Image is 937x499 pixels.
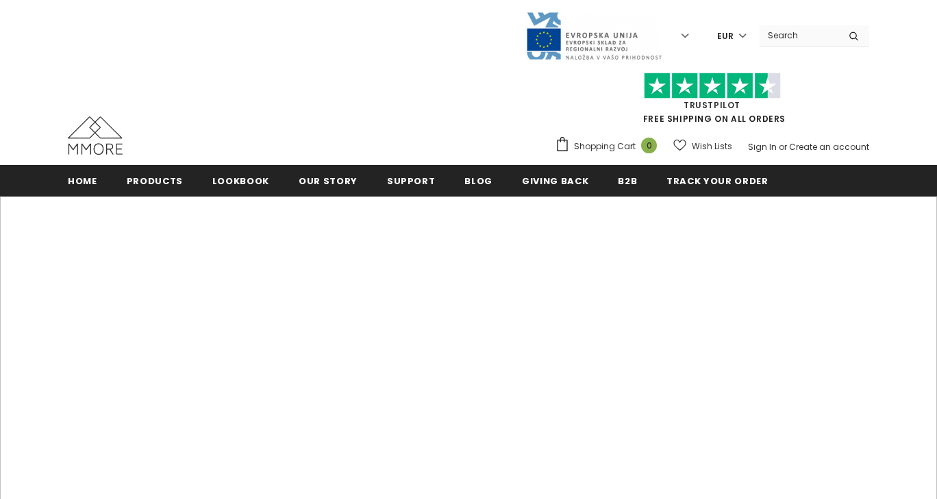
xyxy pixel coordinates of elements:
[666,165,768,196] a: Track your order
[525,29,662,41] a: Javni Razpis
[574,140,636,153] span: Shopping Cart
[525,11,662,61] img: Javni Razpis
[692,140,732,153] span: Wish Lists
[68,175,97,188] span: Home
[464,175,492,188] span: Blog
[522,165,588,196] a: Giving back
[641,138,657,153] span: 0
[299,175,358,188] span: Our Story
[666,175,768,188] span: Track your order
[387,175,436,188] span: support
[299,165,358,196] a: Our Story
[387,165,436,196] a: support
[789,141,869,153] a: Create an account
[618,175,637,188] span: B2B
[555,79,869,125] span: FREE SHIPPING ON ALL ORDERS
[127,175,183,188] span: Products
[644,73,781,99] img: Trust Pilot Stars
[673,134,732,158] a: Wish Lists
[522,175,588,188] span: Giving back
[212,165,269,196] a: Lookbook
[68,165,97,196] a: Home
[748,141,777,153] a: Sign In
[127,165,183,196] a: Products
[618,165,637,196] a: B2B
[212,175,269,188] span: Lookbook
[684,99,740,111] a: Trustpilot
[464,165,492,196] a: Blog
[717,29,734,43] span: EUR
[779,141,787,153] span: or
[555,136,664,157] a: Shopping Cart 0
[760,25,838,45] input: Search Site
[68,116,123,155] img: MMORE Cases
